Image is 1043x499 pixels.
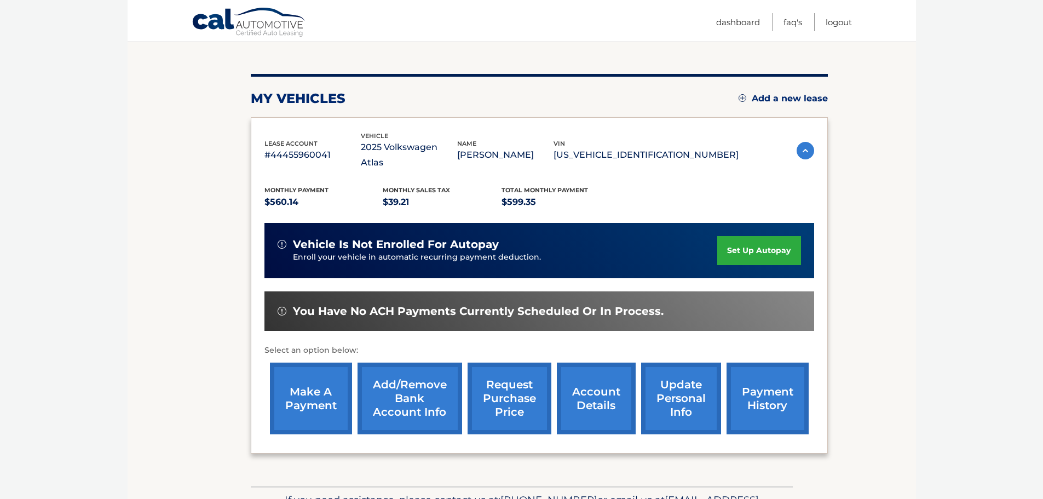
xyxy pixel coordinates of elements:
[797,142,814,159] img: accordion-active.svg
[739,93,828,104] a: Add a new lease
[557,363,636,434] a: account details
[264,140,318,147] span: lease account
[783,13,802,31] a: FAQ's
[293,305,664,318] span: You have no ACH payments currently scheduled or in process.
[554,147,739,163] p: [US_VEHICLE_IDENTIFICATION_NUMBER]
[739,94,746,102] img: add.svg
[383,186,450,194] span: Monthly sales Tax
[293,251,718,263] p: Enroll your vehicle in automatic recurring payment deduction.
[457,147,554,163] p: [PERSON_NAME]
[502,186,588,194] span: Total Monthly Payment
[270,363,352,434] a: make a payment
[641,363,721,434] a: update personal info
[251,90,345,107] h2: my vehicles
[502,194,620,210] p: $599.35
[264,186,329,194] span: Monthly Payment
[264,194,383,210] p: $560.14
[361,132,388,140] span: vehicle
[278,240,286,249] img: alert-white.svg
[264,147,361,163] p: #44455960041
[554,140,565,147] span: vin
[727,363,809,434] a: payment history
[264,344,814,357] p: Select an option below:
[383,194,502,210] p: $39.21
[192,7,307,39] a: Cal Automotive
[293,238,499,251] span: vehicle is not enrolled for autopay
[468,363,551,434] a: request purchase price
[361,140,457,170] p: 2025 Volkswagen Atlas
[826,13,852,31] a: Logout
[717,236,800,265] a: set up autopay
[716,13,760,31] a: Dashboard
[358,363,462,434] a: Add/Remove bank account info
[278,307,286,316] img: alert-white.svg
[457,140,476,147] span: name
